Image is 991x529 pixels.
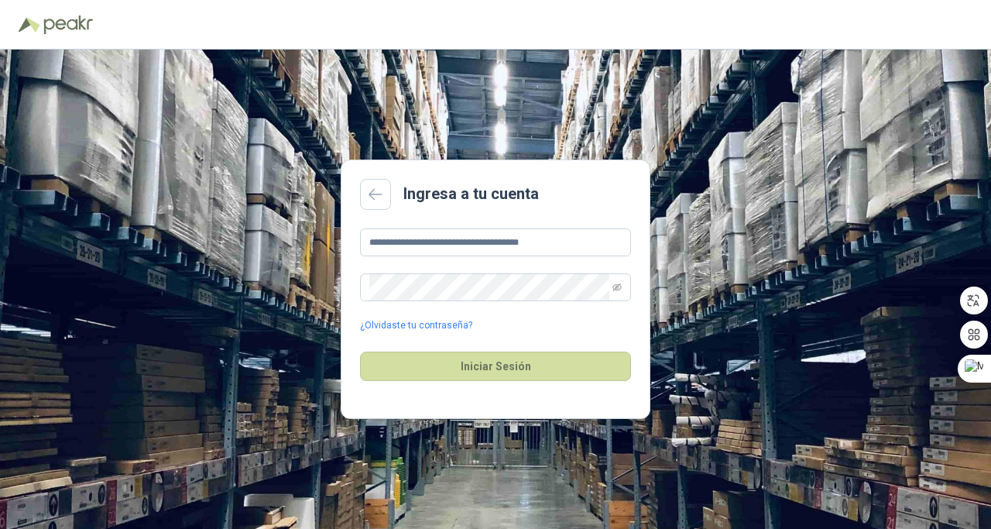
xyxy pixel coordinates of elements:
[43,15,93,34] img: Peakr
[360,318,472,333] a: ¿Olvidaste tu contraseña?
[360,352,631,381] button: Iniciar Sesión
[612,283,622,292] span: eye-invisible
[19,17,40,33] img: Logo
[403,182,539,206] h2: Ingresa a tu cuenta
